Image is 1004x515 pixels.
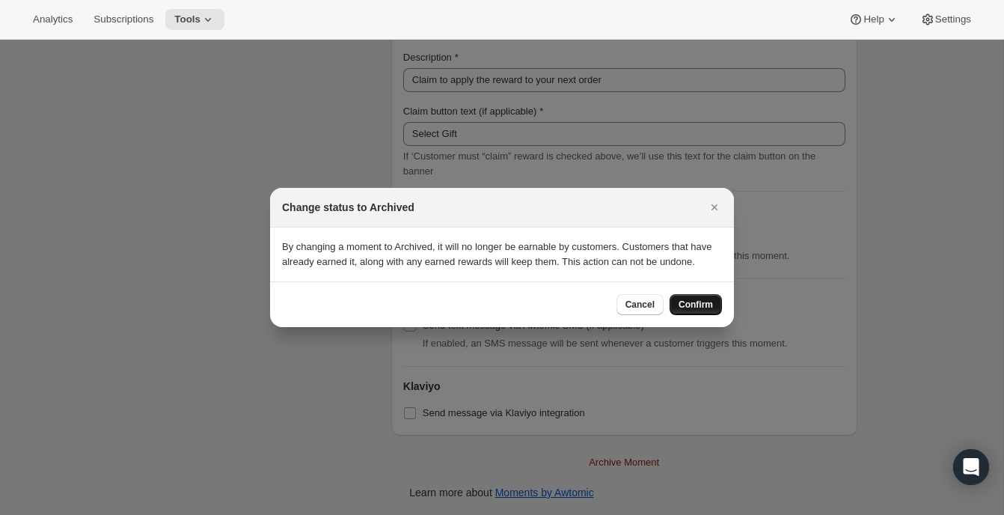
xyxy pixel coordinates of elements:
button: Close [704,197,725,218]
span: Tools [174,13,201,25]
button: Subscriptions [85,9,162,30]
span: Settings [935,13,971,25]
button: Cancel [616,294,664,315]
button: Analytics [24,9,82,30]
button: Tools [165,9,224,30]
span: Cancel [625,299,655,311]
h2: Change status to Archived [282,200,414,215]
span: Subscriptions [94,13,153,25]
button: Help [839,9,907,30]
span: Help [863,13,884,25]
span: Confirm [679,299,713,311]
section: By changing a moment to Archived, it will no longer be earnable by customers. Customers that have... [270,228,734,281]
span: Analytics [33,13,73,25]
div: Open Intercom Messenger [953,449,989,485]
button: Settings [911,9,980,30]
button: Confirm [670,294,722,315]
